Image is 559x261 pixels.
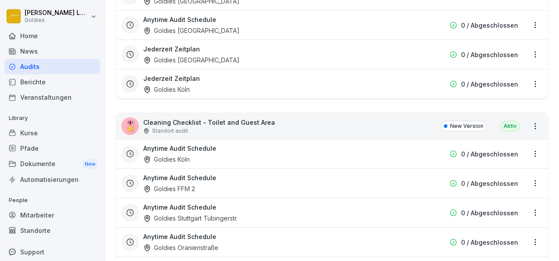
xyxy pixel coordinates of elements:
[501,121,520,131] div: Aktiv
[461,21,518,30] p: 0 / Abgeschlossen
[4,74,100,90] a: Berichte
[143,74,200,83] h3: Jederzeit Zeitplan
[461,80,518,89] p: 0 / Abgeschlossen
[143,15,216,24] h3: Anytime Audit Schedule
[4,223,100,238] a: Standorte
[143,155,190,164] div: Goldies Köln
[143,232,216,241] h3: Anytime Audit Schedule
[143,214,238,223] div: Goldies Stuttgart Tübingerstr.
[4,59,100,74] a: Audits
[143,118,275,127] p: Cleaning Checklist - Toilet and Guest Area
[4,28,100,43] a: Home
[121,117,139,135] div: 🎖️
[4,244,100,260] div: Support
[4,156,100,172] div: Dokumente
[143,144,216,153] h3: Anytime Audit Schedule
[152,127,188,135] p: Standort audit
[83,159,98,169] div: New
[143,85,190,94] div: Goldies Köln
[4,141,100,156] a: Pfade
[4,90,100,105] a: Veranstaltungen
[143,44,200,54] h3: Jederzeit Zeitplan
[461,149,518,159] p: 0 / Abgeschlossen
[4,111,100,125] p: Library
[4,156,100,172] a: DokumenteNew
[4,207,100,223] a: Mitarbeiter
[461,50,518,59] p: 0 / Abgeschlossen
[450,122,483,130] p: New Version
[25,9,89,17] p: [PERSON_NAME] Loska
[461,179,518,188] p: 0 / Abgeschlossen
[143,184,195,193] div: Goldies FFM 2
[143,26,240,35] div: Goldies [GEOGRAPHIC_DATA]
[143,173,216,182] h3: Anytime Audit Schedule
[4,172,100,187] a: Automatisierungen
[143,203,216,212] h3: Anytime Audit Schedule
[4,43,100,59] a: News
[143,243,218,252] div: Goldies Oranienstraße
[4,193,100,207] p: People
[25,17,89,23] p: Goldies
[461,238,518,247] p: 0 / Abgeschlossen
[4,125,100,141] a: Kurse
[461,208,518,217] p: 0 / Abgeschlossen
[143,55,240,65] div: Goldies [GEOGRAPHIC_DATA]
